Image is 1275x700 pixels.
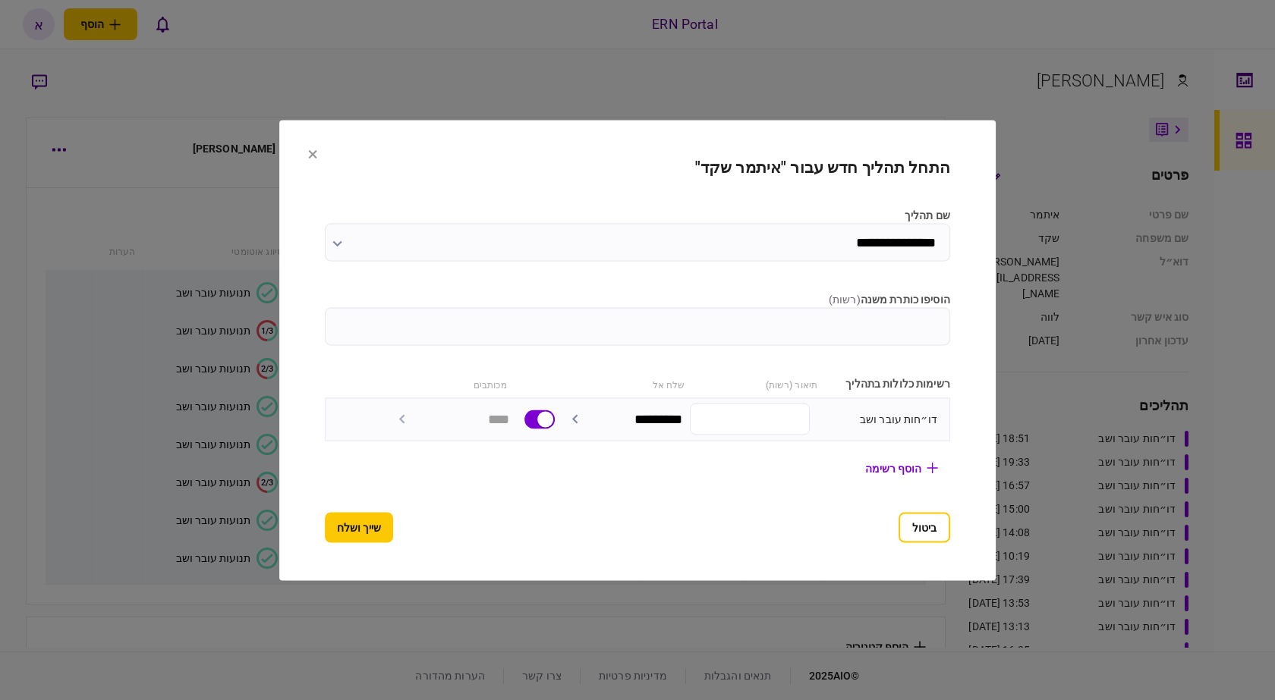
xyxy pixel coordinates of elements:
[560,375,685,391] div: שלח אל
[853,454,950,482] button: הוסף רשימה
[325,291,950,307] label: הוסיפו כותרת משנה
[325,307,950,345] input: הוסיפו כותרת משנה
[325,512,393,542] button: שייך ושלח
[829,293,861,305] span: ( רשות )
[325,158,950,177] h2: התחל תהליך חדש עבור "איתמר שקד"
[899,512,950,542] button: ביטול
[325,207,950,223] label: שם תהליך
[325,223,950,261] input: שם תהליך
[382,375,507,391] div: מכותבים
[692,375,817,391] div: תיאור (רשות)
[825,375,950,391] div: רשימות כלולות בתהליך
[817,411,937,427] div: דו״חות עובר ושב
